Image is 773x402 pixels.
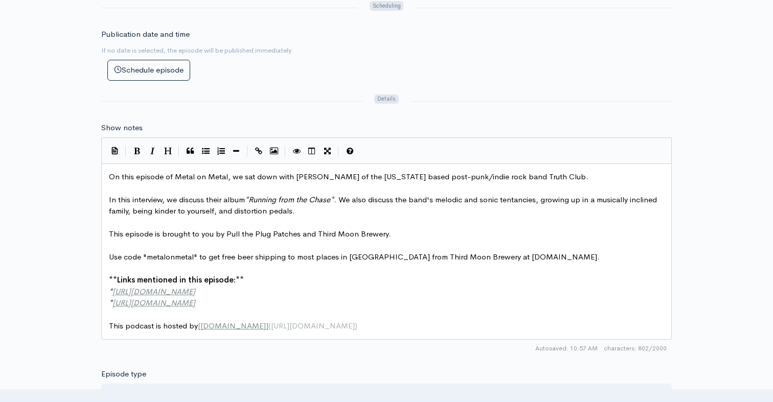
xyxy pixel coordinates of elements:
button: Create Link [251,144,266,159]
span: Autosaved: 10:57 AM [535,344,598,353]
button: Bold [129,144,145,159]
button: Insert Horizontal Line [229,144,244,159]
span: Details [374,94,398,104]
button: Insert Show Notes Template [107,143,122,158]
i: | [285,146,286,157]
span: Use code "metalonmetal" to get free beer shipping to most places in [GEOGRAPHIC_DATA] from Third ... [109,252,600,262]
i: | [247,146,248,157]
span: ( [268,321,271,330]
span: [URL][DOMAIN_NAME] [112,298,195,308]
div: Full (Complete content that stands by itself) [108,388,656,400]
span: [URL][DOMAIN_NAME] [112,287,195,296]
button: Quote [183,144,198,159]
small: If no date is selected, the episode will be published immediately. [101,46,293,55]
button: Generic List [198,144,213,159]
label: Show notes [101,122,143,134]
span: [URL][DOMAIN_NAME] [271,321,355,330]
span: 802/2000 [604,344,667,353]
button: Numbered List [213,144,229,159]
label: Publication date and time [101,29,190,40]
button: Schedule episode [107,60,190,81]
button: Italic [145,144,160,159]
button: Toggle Preview [289,144,304,159]
span: ] [266,321,268,330]
span: In this interview, we discuss their album . We also discuss the band's melodic and sonic tentanci... [109,195,659,216]
button: Toggle Side by Side [304,144,320,159]
span: ) [355,321,357,330]
button: Toggle Fullscreen [320,144,335,159]
span: Links mentioned in this episode: [117,275,236,285]
span: [DOMAIN_NAME] [200,321,266,330]
span: This episode is brought to you by Pull the Plug Patches and Third Moon Brewery. [109,229,391,239]
button: Markdown Guide [342,144,357,159]
i: | [338,146,339,157]
button: Insert Image [266,144,282,159]
span: This podcast is hosted by [109,321,357,330]
button: Heading [160,144,175,159]
span: Running from the Chase [248,195,330,204]
span: Scheduling [370,1,403,11]
label: Episode type [101,368,146,380]
i: | [178,146,179,157]
span: On this episode of Metal on Metal, we sat down with [PERSON_NAME] of the [US_STATE] based post-pu... [109,172,588,181]
span: [ [198,321,200,330]
i: | [125,146,126,157]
